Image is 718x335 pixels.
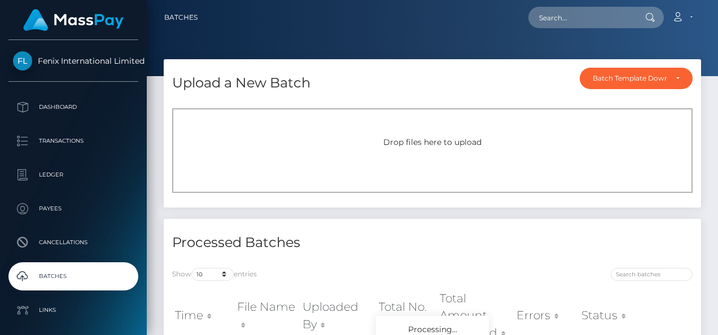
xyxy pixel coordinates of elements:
button: Batch Template Download [580,68,693,89]
p: Links [13,302,134,319]
a: Links [8,296,138,324]
img: Fenix International Limited [13,51,32,70]
span: Drop files here to upload [383,137,481,147]
span: Fenix International Limited [8,56,138,66]
a: Payees [8,195,138,223]
p: Cancellations [13,234,134,251]
div: Batch Template Download [593,74,667,83]
h4: Processed Batches [172,233,424,253]
a: Ledger [8,161,138,189]
input: Search... [528,7,634,28]
p: Ledger [13,166,134,183]
input: Search batches [611,268,693,281]
a: Batches [8,262,138,290]
label: Show entries [172,268,257,281]
p: Transactions [13,133,134,149]
select: Showentries [191,268,234,281]
a: Transactions [8,127,138,155]
p: Batches [13,268,134,285]
a: Batches [164,6,198,29]
h4: Upload a New Batch [172,73,310,93]
p: Dashboard [13,99,134,116]
img: MassPay Logo [23,9,124,31]
a: Dashboard [8,93,138,121]
p: Payees [13,200,134,217]
a: Cancellations [8,228,138,257]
